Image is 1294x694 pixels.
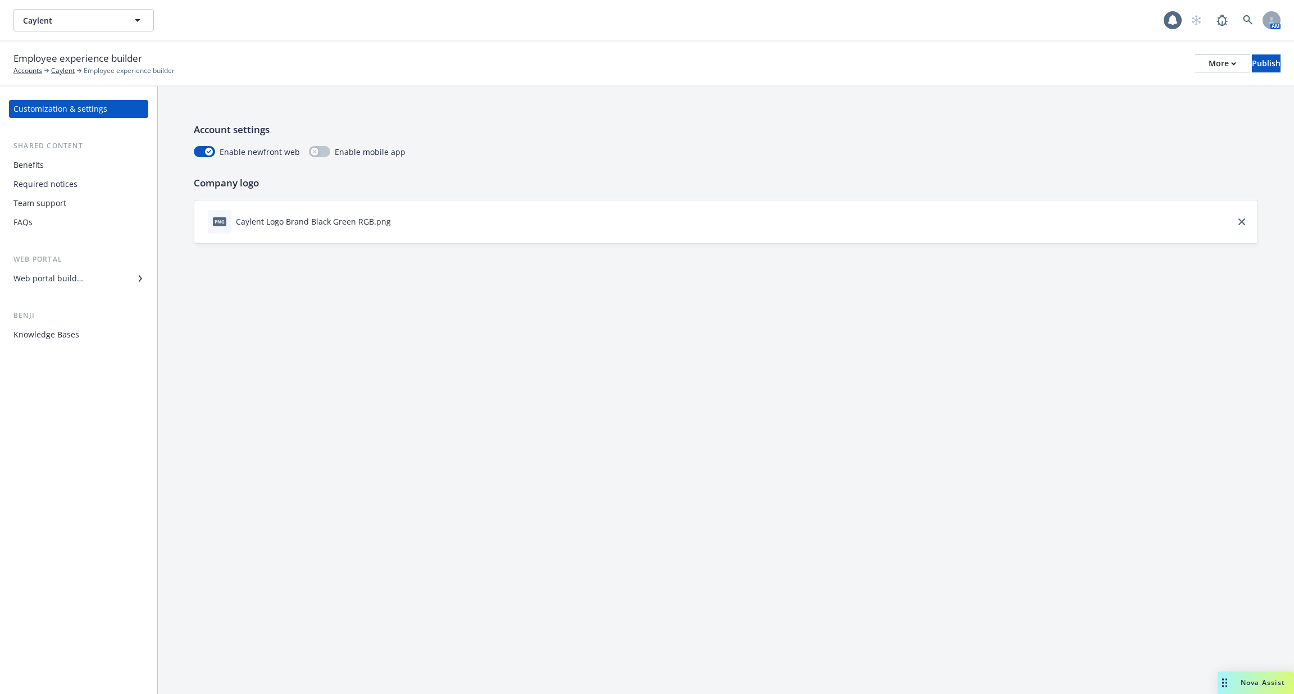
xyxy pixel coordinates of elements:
div: Shared content [9,140,148,152]
div: Benefits [13,156,44,174]
span: Employee experience builder [84,66,175,76]
div: Knowledge Bases [13,326,79,344]
a: Caylent [51,66,75,76]
a: Benefits [9,156,148,174]
a: Team support [9,194,148,212]
span: Enable mobile app [335,146,405,158]
a: Web portal builder [9,270,148,287]
span: Nova Assist [1241,678,1285,687]
a: Search [1237,9,1259,31]
div: FAQs [13,213,33,231]
button: download file [395,216,404,227]
span: png [213,217,226,226]
span: Employee experience builder [13,51,142,66]
a: Start snowing [1185,9,1208,31]
a: close [1235,215,1249,229]
button: More [1195,54,1250,72]
div: Customization & settings [13,100,107,118]
p: Account settings [194,122,1258,137]
div: More [1209,55,1236,72]
div: Required notices [13,175,78,193]
a: Report a Bug [1211,9,1233,31]
button: Publish [1252,54,1281,72]
button: Nova Assist [1218,672,1294,694]
p: Company logo [194,176,1258,190]
div: Drag to move [1218,672,1232,694]
a: Required notices [9,175,148,193]
div: Web portal builder [13,270,83,287]
div: Web portal [9,254,148,265]
button: Caylent [13,9,154,31]
a: Knowledge Bases [9,326,148,344]
div: Caylent Logo Brand Black Green RGB.png [236,216,391,227]
span: Caylent [23,15,120,26]
div: Publish [1252,55,1281,72]
span: Enable newfront web [220,146,300,158]
a: Accounts [13,66,42,76]
div: Team support [13,194,66,212]
div: Benji [9,310,148,321]
a: FAQs [9,213,148,231]
a: Customization & settings [9,100,148,118]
